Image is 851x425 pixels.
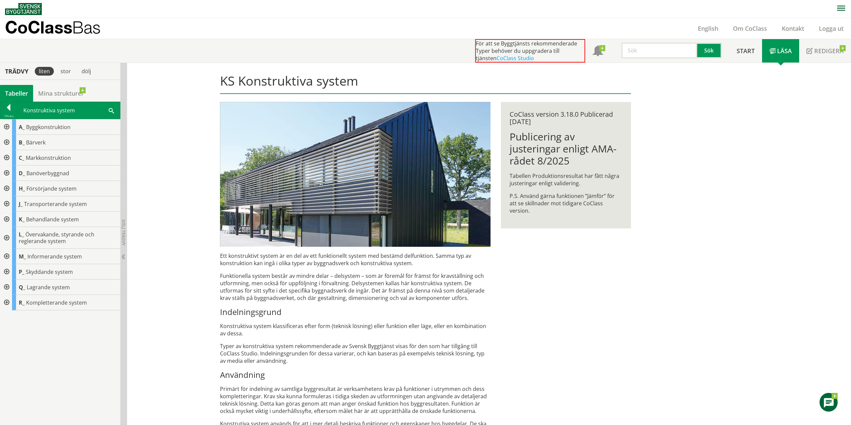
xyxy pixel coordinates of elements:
span: C_ [19,154,24,162]
div: dölj [78,67,95,76]
span: Försörjande system [26,185,77,192]
span: Start [737,47,755,55]
span: P_ [19,268,24,276]
h1: Publicering av justeringar enligt AMA-rådet 8/2025 [510,131,622,167]
p: Typer av konstruktiva system rekommenderade av Svensk Byggtjänst visas för den som har tillgång t... [220,342,491,364]
div: CoClass version 3.18.0 Publicerad [DATE] [510,111,622,125]
div: liten [35,67,54,76]
p: Konstruktiva system klassificeras efter form (teknisk lösning) eller funktion eller läge, eller e... [220,322,491,337]
p: Funktionella system består av mindre delar – delsystem – som är föremål för främst för krav­ställ... [220,272,491,302]
a: CoClass Studio [497,55,534,62]
span: Behandlande system [26,216,79,223]
span: R_ [19,299,25,306]
button: Sök [697,42,722,59]
input: Sök [621,42,697,59]
span: Skyddande system [26,268,73,276]
span: Bärverk [26,139,45,146]
span: Lagrande system [27,284,70,291]
div: Konstruktiva system [17,102,120,119]
span: Markkonstruktion [26,154,71,162]
span: Bas [72,17,101,37]
a: CoClassBas [5,18,115,39]
a: Redigera [799,39,851,63]
div: Tillbaka [0,113,17,119]
span: Sök i tabellen [109,107,114,114]
span: K_ [19,216,25,223]
span: Banöverbyggnad [26,170,69,177]
span: Informerande system [27,253,82,260]
a: Om CoClass [726,24,774,32]
span: Q_ [19,284,25,291]
img: structural-solar-shading.jpg [220,102,491,247]
h3: Indelningsgrund [220,307,491,317]
span: Kompletterande system [26,299,87,306]
a: Läsa [762,39,799,63]
a: Mina strukturer [33,85,89,102]
p: P.S. Använd gärna funktionen ”Jämför” för att se skillnader mot tidigare CoClass version. [510,192,622,214]
div: För att se Byggtjänsts rekommenderade Typer behöver du uppgradera till tjänsten [475,39,585,63]
span: Byggkonstruktion [26,123,71,131]
span: Läsa [777,47,792,55]
p: Primärt för indelning av samtliga byggresultat är verksamhetens krav på funktioner i ut­rym­men o... [220,385,491,415]
span: A_ [19,123,25,131]
div: stor [57,67,75,76]
a: Logga ut [812,24,851,32]
h3: Användning [220,370,491,380]
span: J_ [19,200,23,208]
img: Svensk Byggtjänst [5,3,42,15]
p: CoClass [5,23,101,31]
span: Dölj trädvy [121,219,126,245]
p: Ett konstruktivt system är en del av ett funktionellt system med bestämd delfunktion. Samma typ a... [220,252,491,267]
span: B_ [19,139,25,146]
h1: KS Konstruktiva system [220,73,631,94]
a: English [690,24,726,32]
span: Övervakande, styrande och reglerande system [19,231,94,245]
span: D_ [19,170,25,177]
span: L_ [19,231,24,238]
span: Notifikationer [593,46,603,57]
p: Tabellen Produktionsresultat har fått några justeringar enligt validering. [510,172,622,187]
span: M_ [19,253,26,260]
a: Start [729,39,762,63]
span: H_ [19,185,25,192]
a: Kontakt [774,24,812,32]
span: Transporterande system [24,200,87,208]
div: Trädvy [1,68,32,75]
span: Redigera [814,47,844,55]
